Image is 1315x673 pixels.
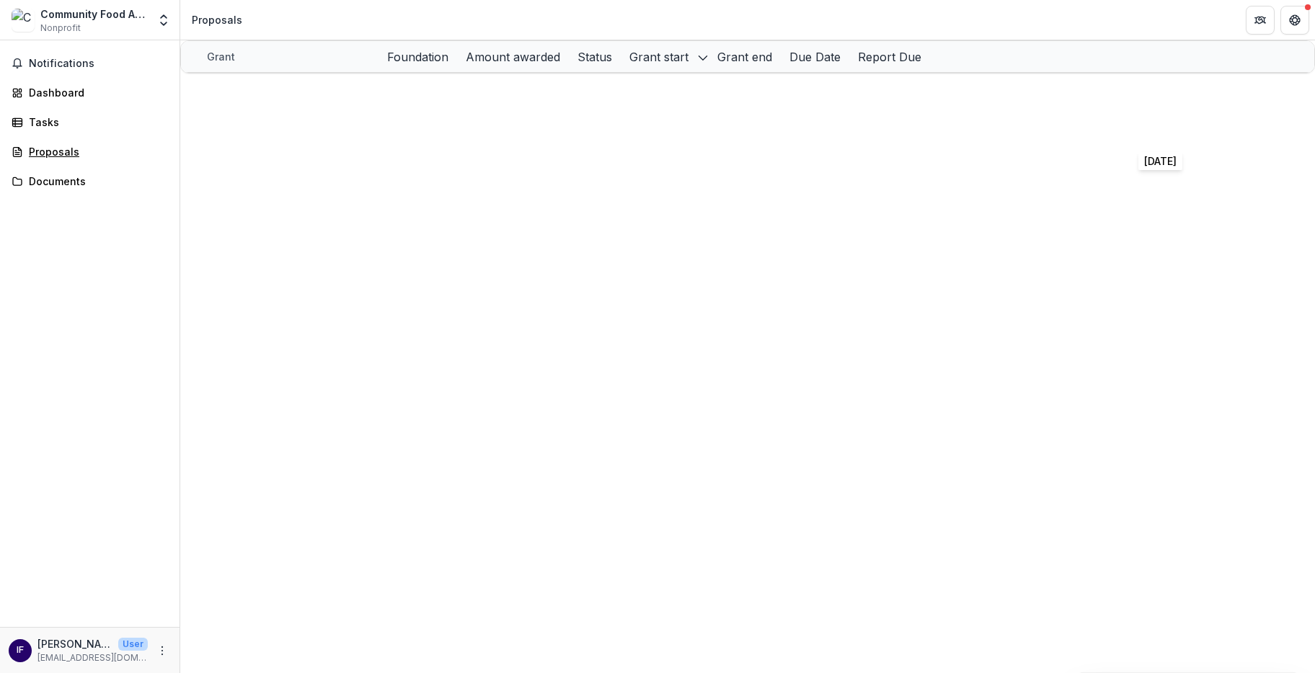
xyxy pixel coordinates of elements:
[37,651,148,664] p: [EMAIL_ADDRESS][DOMAIN_NAME]
[29,115,162,130] div: Tasks
[621,41,709,72] div: Grant start
[29,85,162,100] div: Dashboard
[709,41,781,72] div: Grant end
[457,41,569,72] div: Amount awarded
[29,58,168,70] span: Notifications
[198,49,244,64] div: Grant
[849,48,930,66] div: Report Due
[378,48,457,66] div: Foundation
[621,48,697,66] div: Grant start
[457,48,569,66] div: Amount awarded
[118,638,148,651] p: User
[29,174,162,189] div: Documents
[781,48,849,66] div: Due Date
[569,41,621,72] div: Status
[17,646,24,655] div: Ian Finch
[198,41,378,72] div: Grant
[781,41,849,72] div: Due Date
[12,9,35,32] img: Community Food And Agriculture Coalition (DBA Farm Connect Montana)
[40,6,148,22] div: Community Food And Agriculture Coalition (DBA Farm Connect [US_STATE])
[6,110,174,134] a: Tasks
[6,169,174,193] a: Documents
[378,41,457,72] div: Foundation
[709,48,781,66] div: Grant end
[6,81,174,104] a: Dashboard
[569,48,621,66] div: Status
[192,12,242,27] div: Proposals
[1246,6,1275,35] button: Partners
[849,41,930,72] div: Report Due
[37,636,112,651] p: [PERSON_NAME]
[6,52,174,75] button: Notifications
[6,140,174,164] a: Proposals
[697,52,709,63] svg: sorted descending
[29,144,162,159] div: Proposals
[154,642,171,659] button: More
[40,22,81,35] span: Nonprofit
[1280,6,1309,35] button: Get Help
[186,9,248,30] nav: breadcrumb
[154,6,174,35] button: Open entity switcher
